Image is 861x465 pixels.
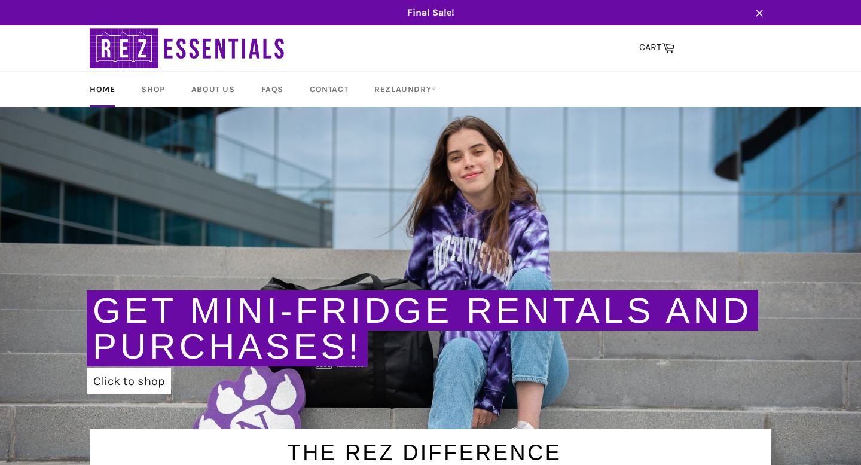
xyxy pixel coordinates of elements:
[90,25,287,71] img: RezEssentials
[362,72,448,107] a: RezLaundry
[179,72,247,107] a: About Us
[633,35,680,60] a: CART
[78,72,127,107] a: Home
[93,290,752,366] a: Get Mini-Fridge Rentals and Purchases!
[78,6,783,19] span: Final Sale!
[249,72,295,107] a: FAQs
[87,368,171,394] a: Click to shop
[298,72,360,107] a: Contact
[129,72,176,107] a: Shop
